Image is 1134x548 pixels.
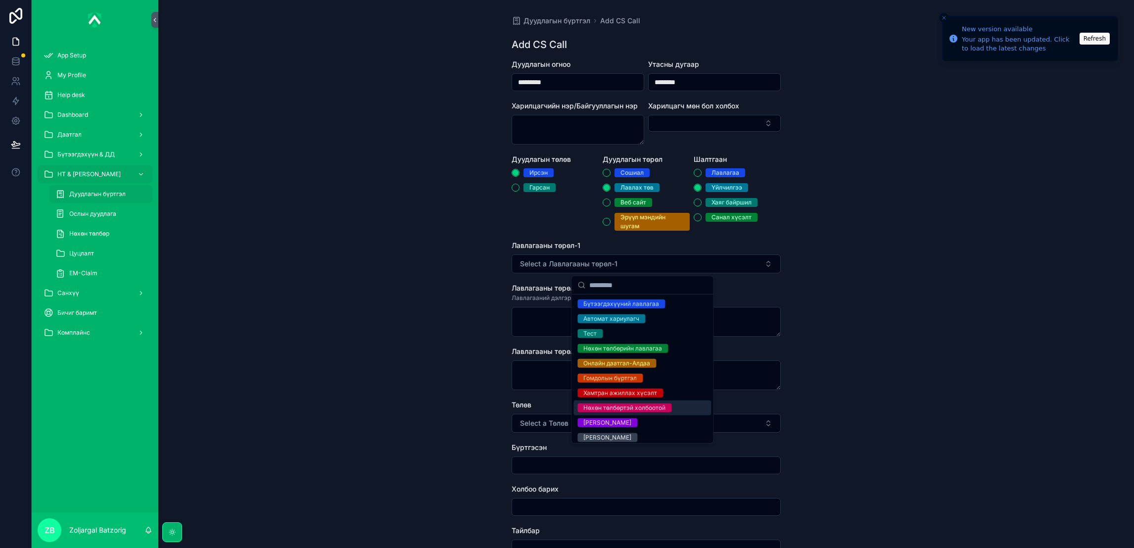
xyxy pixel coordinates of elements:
div: Онлайн даатгал-Алдаа [583,359,650,368]
span: Харилцагч мөн бол холбох [648,101,739,110]
span: Лавлагааний дэлгэрэнгүй - [PERSON_NAME] [512,294,641,302]
span: Дуудлагын огноо [512,60,570,68]
div: Гомдолын бүртгэл [583,374,637,383]
a: Help desk [38,86,152,104]
a: My Profile [38,66,152,84]
span: Лавлагааны төрөл-2 [512,284,582,292]
div: Лавлагаа [711,168,739,177]
span: Бүтээгдэхүүн & ДД [57,150,115,158]
span: Нөхөн төлбөр [69,230,109,238]
span: Даатгал [57,131,82,139]
span: Тайлбар [512,526,540,535]
div: Нөхөн төлбөртэй холбоотой [583,403,665,412]
span: EM-Claim [69,269,97,277]
span: ZB [45,524,55,536]
img: App logo [88,12,102,28]
span: Шалтгаан [694,155,727,163]
button: Select Button [512,414,781,433]
div: scrollable content [32,40,158,354]
div: Your app has been updated. Click to load the latest changes [962,35,1077,53]
span: Утасны дугаар [648,60,699,68]
span: Цуцлалт [69,249,94,257]
div: Эрүүл мэндийн шугам [620,213,684,231]
span: Дуудлагын бүртгэл [69,190,126,198]
span: Лавлагааны төрөл-1 [512,241,580,249]
button: Select Button [648,115,781,132]
a: Бүтээгдэхүүн & ДД [38,146,152,163]
span: Холбоо барих [512,485,559,493]
a: Dashboard [38,106,152,124]
a: НТ & [PERSON_NAME] [38,165,152,183]
a: Цуцлалт [49,245,152,262]
a: Санхүү [38,284,152,302]
div: Сошиал [620,168,644,177]
span: Dashboard [57,111,88,119]
a: Нөхөн төлбөр [49,225,152,243]
span: Дуудлагын бүртгэл [523,16,590,26]
a: EM-Claim [49,264,152,282]
div: Веб сайт [620,198,646,207]
a: Дуудлагын бүртгэл [512,16,590,26]
span: Дуудлагын төлөв [512,155,571,163]
a: Дуудлагын бүртгэл [49,185,152,203]
div: Suggestions [571,295,713,443]
span: Select a Төлөв [520,418,568,428]
a: Add CS Call [600,16,640,26]
span: Select a Лавлагааны төрөл-1 [520,259,617,269]
div: Лавлах төв [620,183,654,192]
div: Бүтээгдэхүүний лавлагаа [583,299,659,308]
div: Хамтран ажиллах хүсэлт [583,389,657,398]
a: Даатгал [38,126,152,144]
button: Select Button [512,254,781,273]
div: New version available [962,24,1077,34]
div: [PERSON_NAME] [583,418,631,427]
div: Тест [583,329,597,338]
span: Харилцагчийн нэр/Байгууллагын нэр [512,101,638,110]
div: Ирсэн [529,168,548,177]
div: Гарсан [529,183,550,192]
div: Санал хүсэлт [711,213,752,222]
button: Close toast [939,13,949,23]
span: НТ & [PERSON_NAME] [57,170,121,178]
h1: Add CS Call [512,38,567,51]
div: Үйлчилгээ [711,183,742,192]
span: Комплайнс [57,329,90,337]
div: Автомат хариулагч [583,314,639,323]
button: Refresh [1080,33,1110,45]
span: Лавлагааны төрөл-3 [512,347,582,355]
span: Бичиг баримт [57,309,97,317]
a: Бичиг баримт [38,304,152,322]
a: Комплайнс [38,324,152,342]
div: [PERSON_NAME] [583,433,631,442]
a: Ослын дуудлага [49,205,152,223]
a: App Setup [38,47,152,64]
div: Хаяг байршил [711,198,752,207]
p: Zoljargal Batzorig [69,525,126,535]
div: Нөхөн төлбөрийн лавлагаа [583,344,662,353]
span: My Profile [57,71,86,79]
span: Санхүү [57,289,79,297]
span: Дуудлагын төрөл [603,155,662,163]
span: Төлөв [512,400,531,409]
span: App Setup [57,51,86,59]
span: Бүртгэсэн [512,443,547,451]
span: Ослын дуудлага [69,210,116,218]
span: Help desk [57,91,85,99]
